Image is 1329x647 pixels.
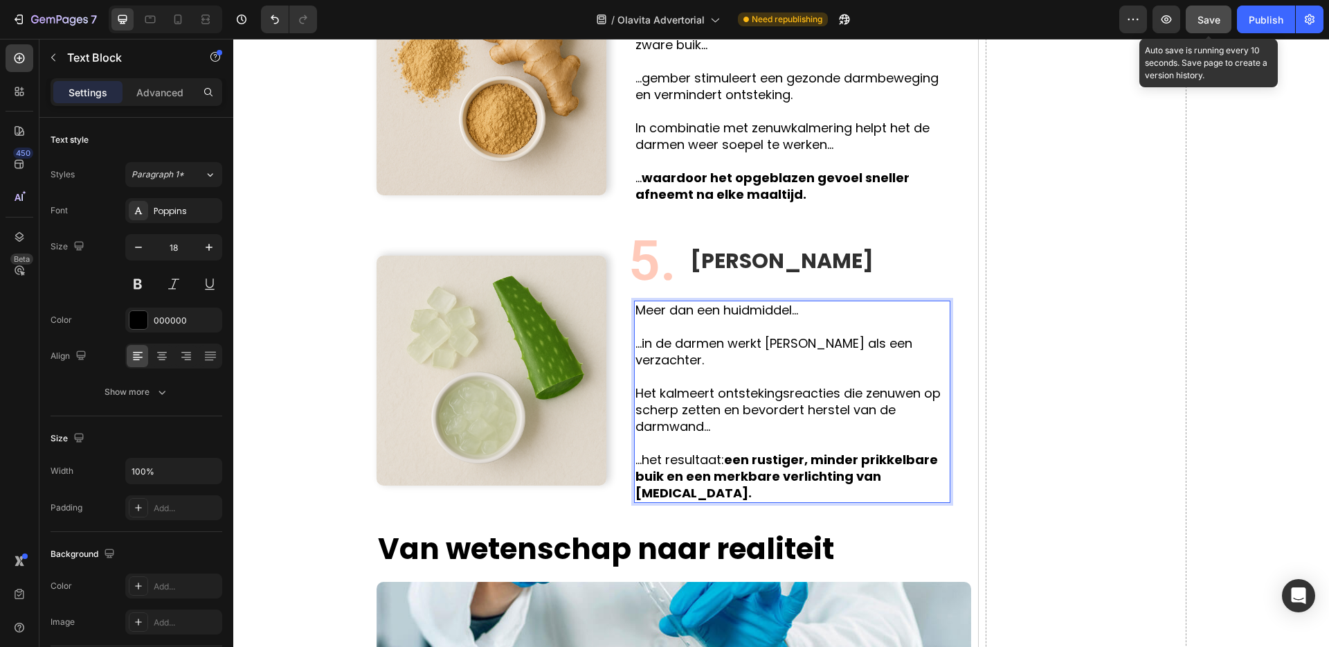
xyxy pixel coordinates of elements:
p: ...het resultaat: [402,413,716,463]
div: Add... [154,617,219,629]
div: 000000 [154,314,219,327]
div: Font [51,204,68,217]
input: Auto [126,459,221,484]
p: In combinatie met zenuwkalmering helpt het de darmen weer soepel te werken... [402,81,716,114]
iframe: Design area [233,39,1329,647]
button: 7 [6,6,103,33]
div: Rich Text Editor. Editing area: main [401,262,717,464]
div: Width [51,465,73,477]
div: Publish [1249,12,1283,27]
div: Beta [10,254,33,265]
span: / [611,12,615,27]
p: Het kalmeert ontstekingsreacties die zenuwen op scherp zetten en bevordert herstel van de darmwan... [402,346,716,396]
div: Color [51,580,72,592]
p: Settings [69,85,107,100]
p: ... [402,131,716,164]
div: Color [51,314,72,326]
div: Image [51,616,75,628]
img: gempages_585833384975008459-81288ed5-a196-4529-937f-dddfaedb7012.png [143,217,373,447]
div: Align [51,347,89,366]
div: Size [51,238,87,256]
p: Meer dan een huidmiddel... [402,263,716,280]
span: Paragraph 1* [132,168,184,181]
button: Publish [1237,6,1295,33]
div: Padding [51,502,82,514]
div: Add... [154,502,219,515]
div: Show more [105,385,169,399]
div: Undo/Redo [261,6,317,33]
p: 5. [395,195,443,250]
div: Open Intercom Messenger [1282,579,1315,612]
button: Paragraph 1* [125,162,222,187]
strong: een rustiger, minder prikkelbare buik en een merkbare verlichting van [MEDICAL_DATA]. [402,412,705,463]
div: Poppins [154,205,219,218]
strong: waardoor het opgeblazen gevoel sneller afneemt na elke maaltijd. [402,130,676,164]
div: Size [51,429,87,448]
button: Save [1186,6,1231,33]
div: Text style [51,134,89,146]
span: Save [1197,14,1220,26]
strong: Van wetenschap naar realiteit [145,490,601,531]
p: 7 [91,11,97,28]
p: ...in de darmen werkt [PERSON_NAME] als een verzachter. [402,296,716,330]
div: Styles [51,168,75,181]
span: Olavita Advertorial [617,12,705,27]
div: Add... [154,580,219,593]
button: Show more [51,380,222,405]
p: Advanced [136,85,183,100]
span: Need republishing [752,13,822,26]
strong: [PERSON_NAME] [457,207,640,237]
p: Text Block [67,49,185,66]
div: Background [51,545,118,564]
div: 450 [13,148,33,159]
p: ...gember stimuleert een gezonde darmbeweging en vermindert ontsteking. [402,31,716,64]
